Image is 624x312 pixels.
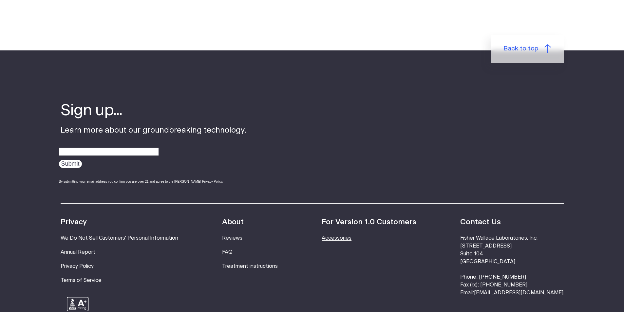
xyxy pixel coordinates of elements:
a: Privacy Policy [61,264,94,269]
a: FAQ [222,249,233,255]
a: Back to top [491,35,564,63]
a: Accessories [322,235,351,241]
a: We Do Not Sell Customers' Personal Information [61,235,178,241]
span: Back to top [503,44,538,54]
strong: About [222,218,244,226]
a: [EMAIL_ADDRESS][DOMAIN_NAME] [474,290,563,295]
div: By submitting your email address you confirm you are over 21 and agree to the [PERSON_NAME] Priva... [59,179,246,184]
strong: For Version 1.0 Customers [322,218,416,226]
a: Treatment instructions [222,264,278,269]
a: Reviews [222,235,242,241]
li: Fisher Wallace Laboratories, Inc. [STREET_ADDRESS] Suite 104 [GEOGRAPHIC_DATA] Phone: [PHONE_NUMB... [460,234,563,297]
a: Annual Report [61,249,95,255]
div: Learn more about our groundbreaking technology. [61,101,246,190]
input: Submit [59,160,82,168]
strong: Privacy [61,218,87,226]
a: Terms of Service [61,278,102,283]
strong: Contact Us [460,218,501,226]
h4: Sign up... [61,101,246,121]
